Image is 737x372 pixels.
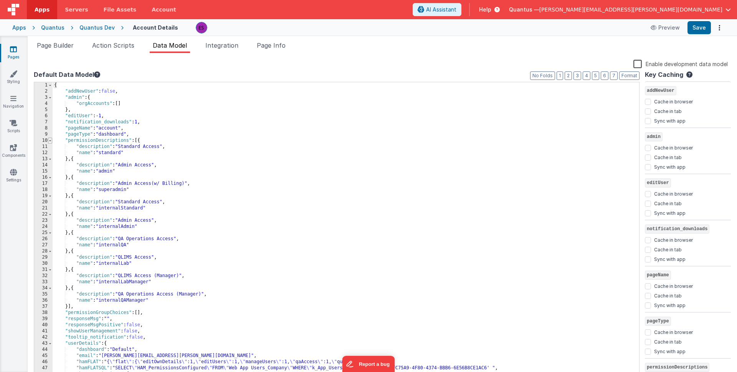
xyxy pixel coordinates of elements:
button: Options [714,22,725,33]
span: Quantus — [509,6,539,13]
div: 2 [34,88,53,95]
span: permissionDescriptions [645,363,709,372]
label: Cache in browser [654,236,693,243]
label: Cache in tab [654,199,682,207]
div: 27 [34,242,53,248]
div: 35 [34,291,53,297]
div: 17 [34,181,53,187]
span: [PERSON_NAME][EMAIL_ADDRESS][PERSON_NAME][DOMAIN_NAME] [539,6,722,13]
div: 1 [34,82,53,88]
div: 37 [34,304,53,310]
div: 32 [34,273,53,279]
span: notification_downloads [645,224,709,234]
div: 24 [34,224,53,230]
button: 1 [557,71,563,80]
div: 9 [34,131,53,138]
label: Cache in browser [654,97,693,105]
label: Cache in tab [654,107,682,115]
button: 6 [601,71,608,80]
span: Apps [35,6,50,13]
img: 2445f8d87038429357ee99e9bdfcd63a [196,22,207,33]
div: 43 [34,340,53,347]
button: 7 [610,71,618,80]
div: 23 [34,218,53,224]
span: pageName [645,271,671,280]
div: 39 [34,316,53,322]
div: 4 [34,101,53,107]
div: 47 [34,365,53,371]
button: Default Data Model [34,70,100,79]
span: File Assets [104,6,137,13]
div: 14 [34,162,53,168]
div: 29 [34,254,53,261]
span: Integration [205,42,238,49]
div: 25 [34,230,53,236]
label: Cache in browser [654,189,693,197]
h4: Account Details [133,25,178,30]
button: 4 [583,71,590,80]
div: 15 [34,168,53,174]
div: 28 [34,248,53,254]
label: Sync with app [654,116,686,124]
div: 44 [34,347,53,353]
div: 13 [34,156,53,162]
div: 45 [34,353,53,359]
label: Sync with app [654,163,686,170]
div: 5 [34,107,53,113]
iframe: Marker.io feedback button [342,356,395,372]
div: 40 [34,322,53,328]
span: Help [479,6,491,13]
label: Cache in tab [654,291,682,299]
div: 10 [34,138,53,144]
div: 19 [34,193,53,199]
label: Sync with app [654,347,686,355]
span: admin [645,132,663,141]
div: 22 [34,211,53,218]
label: Cache in browser [654,282,693,289]
button: Preview [646,22,684,34]
button: No Folds [530,71,555,80]
span: Page Builder [37,42,74,49]
label: Cache in tab [654,153,682,161]
div: 30 [34,261,53,267]
button: Format [619,71,640,80]
span: Page Info [257,42,286,49]
div: 16 [34,174,53,181]
span: Data Model [153,42,187,49]
label: Cache in browser [654,143,693,151]
div: 31 [34,267,53,273]
div: 18 [34,187,53,193]
div: Quantus Dev [79,24,115,32]
div: 8 [34,125,53,131]
button: Quantus — [PERSON_NAME][EMAIL_ADDRESS][PERSON_NAME][DOMAIN_NAME] [509,6,731,13]
div: 6 [34,113,53,119]
label: Sync with app [654,301,686,309]
div: 26 [34,236,53,242]
div: 12 [34,150,53,156]
button: AI Assistant [413,3,461,16]
h4: Key Caching [645,71,683,78]
span: pageType [645,317,671,326]
span: addNewUser [645,86,676,95]
div: 3 [34,95,53,101]
label: Enable development data model [633,59,728,68]
button: Save [687,21,711,34]
label: Cache in tab [654,337,682,345]
div: Apps [12,24,26,32]
div: 42 [34,334,53,340]
div: 11 [34,144,53,150]
label: Sync with app [654,255,686,262]
button: 5 [592,71,599,80]
span: AI Assistant [426,6,456,13]
div: 36 [34,297,53,304]
label: Sync with app [654,209,686,216]
span: editUser [645,178,671,188]
div: 38 [34,310,53,316]
button: 2 [565,71,572,80]
span: Servers [65,6,88,13]
label: Cache in browser [654,328,693,335]
button: 3 [573,71,581,80]
div: 41 [34,328,53,334]
div: 20 [34,199,53,205]
div: 46 [34,359,53,365]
